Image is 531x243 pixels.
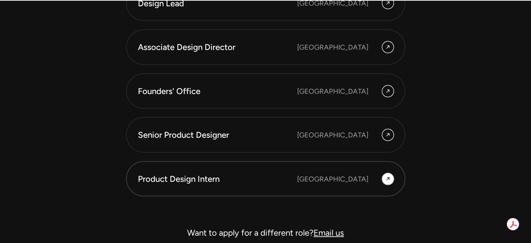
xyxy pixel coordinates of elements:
div: Associate Design Director [138,41,297,53]
a: Associate Design Director [GEOGRAPHIC_DATA] [126,29,405,65]
a: Product Design Intern [GEOGRAPHIC_DATA] [126,161,405,197]
div: Founders' Office [138,85,297,97]
a: Senior Product Designer [GEOGRAPHIC_DATA] [126,117,405,153]
a: Email us [314,228,344,238]
div: [GEOGRAPHIC_DATA] [297,42,368,52]
div: Senior Product Designer [138,129,297,141]
div: Product Design Intern [138,173,297,185]
div: [GEOGRAPHIC_DATA] [297,86,368,97]
div: [GEOGRAPHIC_DATA] [297,174,368,184]
div: Want to apply for a different role? [126,224,405,241]
a: Founders' Office [GEOGRAPHIC_DATA] [126,73,405,109]
div: [GEOGRAPHIC_DATA] [297,130,368,140]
